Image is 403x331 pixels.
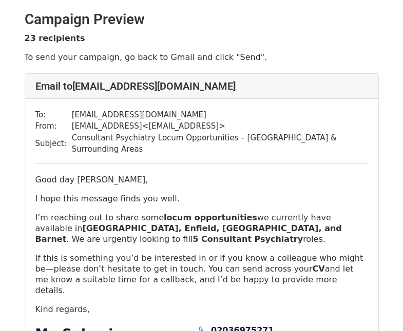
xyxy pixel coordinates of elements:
p: To send your campaign, go back to Gmail and click "Send". [25,52,379,63]
strong: 23 recipients [25,33,85,43]
p: If this is something you’d be interested in or if you know a colleague who might be—please don’t ... [35,253,368,296]
strong: 5 Consultant Psychiatry [193,234,303,244]
td: Consultant Psychiatry Locum Opportunities – [GEOGRAPHIC_DATA] & Surrounding Areas [72,132,368,155]
td: [EMAIL_ADDRESS][DOMAIN_NAME] [72,109,368,121]
strong: locum opportunities [164,213,257,222]
p: I hope this message finds you well. [35,193,368,204]
strong: [GEOGRAPHIC_DATA], Enfield, [GEOGRAPHIC_DATA], and Barnet [35,223,342,244]
h2: Campaign Preview [25,11,379,28]
p: Good day [PERSON_NAME], [35,174,368,185]
td: [EMAIL_ADDRESS] < [EMAIL_ADDRESS] > [72,120,368,132]
h4: Email to [EMAIL_ADDRESS][DOMAIN_NAME] [35,80,368,92]
p: I’m reaching out to share some we currently have available in . We are urgently looking to fill r... [35,212,368,244]
td: Subject: [35,132,72,155]
td: From: [35,120,72,132]
p: Kind regards, [35,304,368,325]
strong: CV [313,264,325,274]
td: To: [35,109,72,121]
